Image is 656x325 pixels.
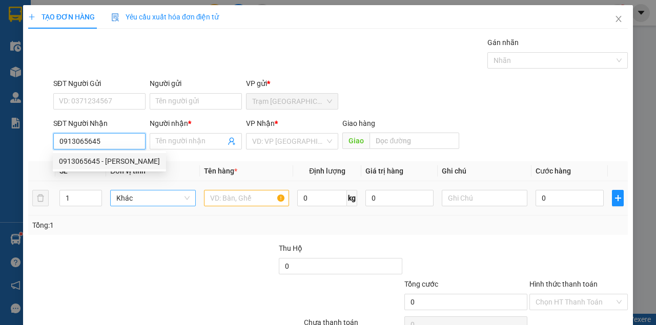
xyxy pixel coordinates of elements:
label: Hình thức thanh toán [529,280,598,288]
span: Yêu cầu xuất hóa đơn điện tử [111,13,219,21]
span: kg [347,190,357,206]
span: VP Nhận [246,119,275,127]
img: icon [111,13,119,21]
span: TẠO ĐƠN HÀNG [28,13,95,21]
span: DĐ: [120,60,135,71]
span: Tên hàng [204,167,237,175]
span: Tổng cước [404,280,438,288]
span: user-add [228,137,236,145]
span: Thu Hộ [279,244,302,252]
span: Giao hàng [342,119,375,127]
div: Trạm Sông Đốc [120,9,237,21]
input: Ghi Chú [442,190,527,206]
span: plus [612,194,623,202]
span: Nhận: [120,10,145,20]
span: Gửi: [9,10,25,20]
span: Giao [342,133,370,149]
span: Khác [116,190,190,206]
button: Close [604,5,633,34]
div: 0915395078 [120,46,237,60]
div: Người gửi [150,78,242,89]
label: Gán nhãn [487,38,519,47]
div: 0913065645 - [PERSON_NAME] [59,156,160,167]
input: VD: Bàn, Ghế [204,190,290,206]
div: CHỊ HƯỜNG..[PERSON_NAME] [120,21,237,46]
th: Ghi chú [438,161,531,181]
div: Người nhận [150,118,242,129]
span: close [614,15,623,23]
button: plus [612,190,624,206]
input: Dọc đường [370,133,459,149]
span: Trạm Sài Gòn [252,94,332,109]
div: Trạm [GEOGRAPHIC_DATA] [9,9,113,33]
div: Tổng: 1 [32,220,254,231]
div: VP gửi [246,78,338,89]
div: SĐT Người Nhận [53,118,146,129]
span: plus [28,13,35,20]
div: 0913065645 - TRƯƠNG THỊ ĐANG [53,153,166,169]
button: delete [32,190,49,206]
span: Giá trị hàng [365,167,403,175]
input: 0 [365,190,434,206]
div: SĐT Người Gửi [53,78,146,89]
span: Cước hàng [536,167,571,175]
span: Định lượng [309,167,345,175]
span: [PERSON_NAME] [120,71,237,89]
